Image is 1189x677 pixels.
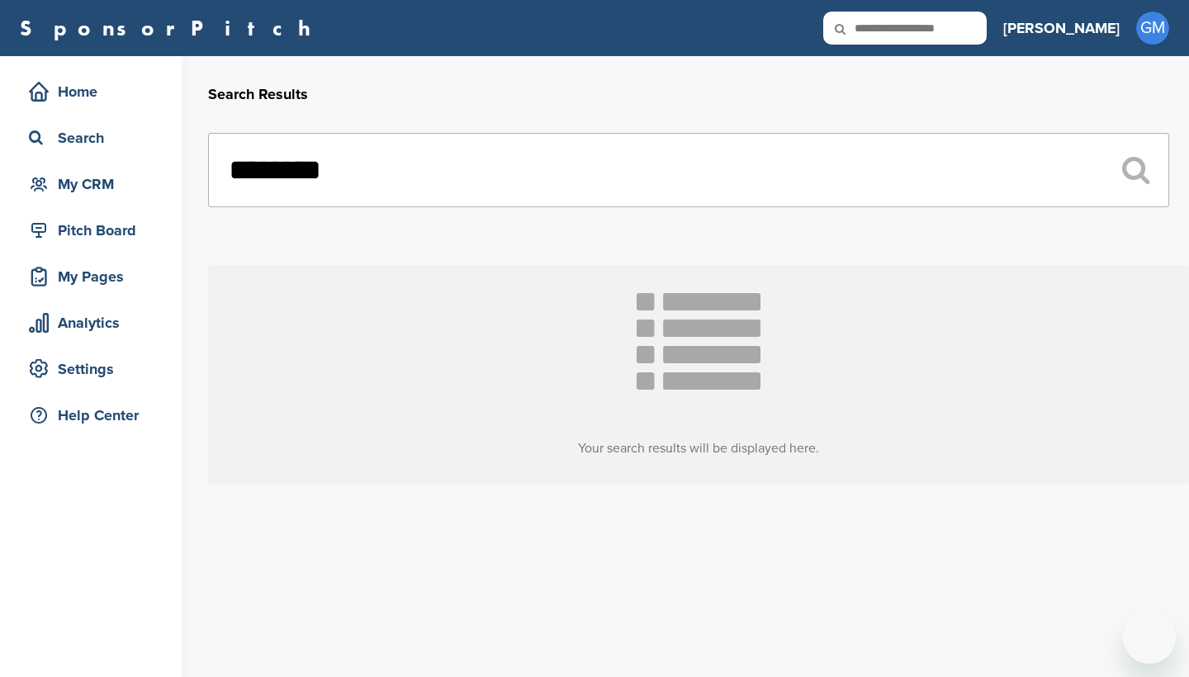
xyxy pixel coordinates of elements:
[208,438,1189,458] h3: Your search results will be displayed here.
[17,119,165,157] a: Search
[17,211,165,249] a: Pitch Board
[17,304,165,342] a: Analytics
[25,308,165,338] div: Analytics
[17,258,165,296] a: My Pages
[1003,10,1120,46] a: [PERSON_NAME]
[25,169,165,199] div: My CRM
[1003,17,1120,40] h3: [PERSON_NAME]
[25,123,165,153] div: Search
[17,73,165,111] a: Home
[25,354,165,384] div: Settings
[25,215,165,245] div: Pitch Board
[25,77,165,107] div: Home
[1136,12,1169,45] span: GM
[20,17,321,39] a: SponsorPitch
[17,165,165,203] a: My CRM
[17,350,165,388] a: Settings
[1123,611,1176,664] iframe: Pulsante per aprire la finestra di messaggistica
[208,83,1169,106] h2: Search Results
[17,396,165,434] a: Help Center
[25,262,165,291] div: My Pages
[25,400,165,430] div: Help Center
